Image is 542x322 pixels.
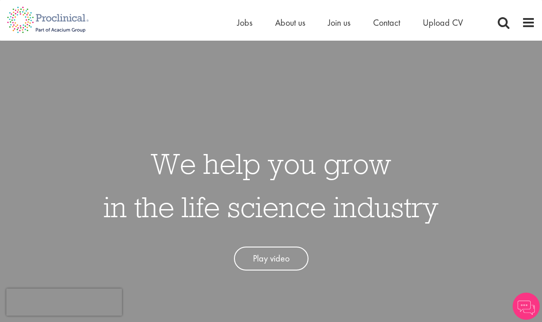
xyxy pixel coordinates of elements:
a: Jobs [237,17,252,28]
a: Play video [234,247,308,271]
h1: We help you grow in the life science industry [103,142,439,229]
img: Chatbot [513,293,540,320]
a: Upload CV [423,17,463,28]
a: About us [275,17,305,28]
a: Join us [328,17,350,28]
a: Contact [373,17,400,28]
